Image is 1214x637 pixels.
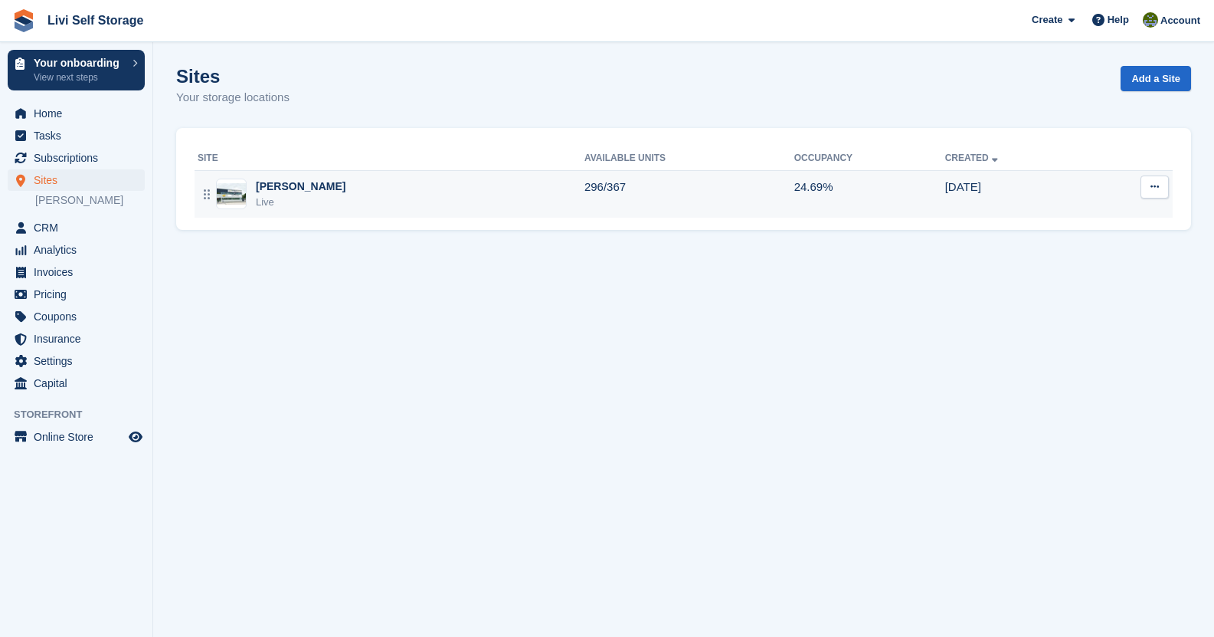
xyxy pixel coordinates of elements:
a: menu [8,125,145,146]
a: menu [8,217,145,238]
span: Subscriptions [34,147,126,169]
span: Analytics [34,239,126,261]
span: Invoices [34,261,126,283]
span: Create [1032,12,1062,28]
a: menu [8,328,145,350]
span: Help [1108,12,1129,28]
a: Preview store [126,428,145,446]
a: menu [8,169,145,191]
span: Account [1160,13,1200,28]
span: Settings [34,350,126,372]
td: 24.69% [794,170,945,218]
div: [PERSON_NAME] [256,179,345,195]
div: Live [256,195,345,210]
td: [DATE] [945,170,1089,218]
span: Pricing [34,284,126,305]
th: Occupancy [794,146,945,171]
th: Available Units [584,146,794,171]
span: Sites [34,169,126,191]
a: menu [8,373,145,394]
a: Add a Site [1121,66,1191,91]
td: 296/367 [584,170,794,218]
a: menu [8,350,145,372]
span: Online Store [34,426,126,448]
span: Capital [34,373,126,394]
a: menu [8,103,145,124]
p: Your onboarding [34,57,125,68]
span: Insurance [34,328,126,350]
th: Site [195,146,584,171]
a: Created [945,153,1001,163]
a: menu [8,261,145,283]
h1: Sites [176,66,290,87]
span: Storefront [14,407,152,422]
img: Matty Bulman [1143,12,1158,28]
a: Livi Self Storage [41,8,149,33]
img: Image of Livingston site [217,183,246,205]
a: menu [8,306,145,327]
p: Your storage locations [176,89,290,107]
img: stora-icon-8386f47178a22dfd0bd8f6a31ec36ba5ce8667c1dd55bd0f319d3a0aa187defe.svg [12,9,35,32]
a: menu [8,147,145,169]
a: [PERSON_NAME] [35,193,145,208]
a: menu [8,239,145,261]
a: Your onboarding View next steps [8,50,145,90]
p: View next steps [34,71,125,84]
span: Home [34,103,126,124]
span: Tasks [34,125,126,146]
a: menu [8,426,145,448]
span: CRM [34,217,126,238]
a: menu [8,284,145,305]
span: Coupons [34,306,126,327]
